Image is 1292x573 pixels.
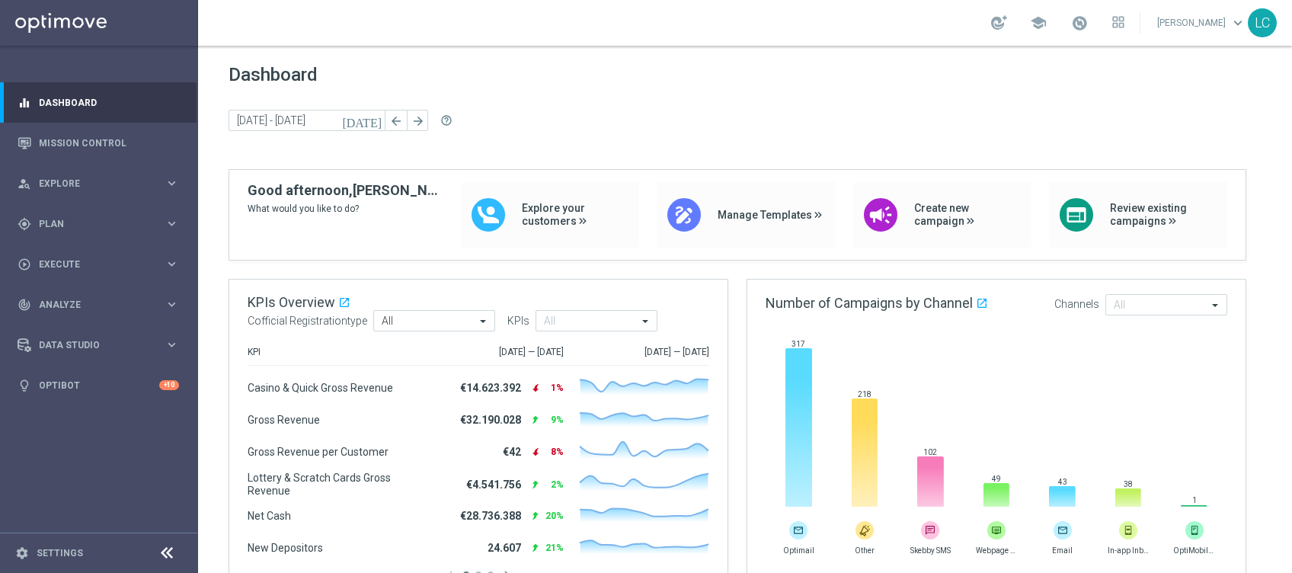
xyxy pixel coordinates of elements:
button: Mission Control [17,137,180,149]
a: Settings [37,549,83,558]
div: Execute [18,258,165,271]
div: Plan [18,217,165,231]
i: person_search [18,177,31,190]
div: +10 [159,380,179,390]
div: Mission Control [18,123,179,163]
button: person_search Explore keyboard_arrow_right [17,178,180,190]
div: Analyze [18,298,165,312]
span: school [1030,14,1047,31]
button: equalizer Dashboard [17,97,180,109]
button: Data Studio keyboard_arrow_right [17,339,180,351]
div: LC [1248,8,1277,37]
button: track_changes Analyze keyboard_arrow_right [17,299,180,311]
i: keyboard_arrow_right [165,338,179,352]
i: track_changes [18,298,31,312]
a: Mission Control [39,123,179,163]
span: Plan [39,219,165,229]
i: equalizer [18,96,31,110]
a: Optibot [39,365,159,405]
button: gps_fixed Plan keyboard_arrow_right [17,218,180,230]
div: Dashboard [18,82,179,123]
i: keyboard_arrow_right [165,257,179,271]
i: gps_fixed [18,217,31,231]
span: Data Studio [39,341,165,350]
i: keyboard_arrow_right [165,216,179,231]
span: keyboard_arrow_down [1230,14,1246,31]
a: [PERSON_NAME]keyboard_arrow_down [1156,11,1248,34]
i: play_circle_outline [18,258,31,271]
span: Explore [39,179,165,188]
button: lightbulb Optibot +10 [17,379,180,392]
a: Dashboard [39,82,179,123]
i: keyboard_arrow_right [165,297,179,312]
button: play_circle_outline Execute keyboard_arrow_right [17,258,180,270]
div: Data Studio [18,338,165,352]
i: settings [15,546,29,560]
i: lightbulb [18,379,31,392]
div: Optibot [18,365,179,405]
div: Explore [18,177,165,190]
span: Analyze [39,300,165,309]
span: Execute [39,260,165,269]
i: keyboard_arrow_right [165,176,179,190]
